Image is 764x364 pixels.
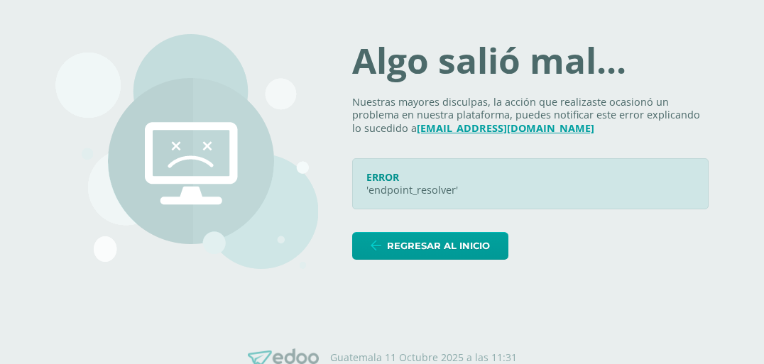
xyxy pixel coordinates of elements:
p: 'endpoint_resolver' [366,184,694,197]
h1: Algo salió mal... [352,43,709,79]
span: ERROR [366,170,399,184]
img: 500.png [55,34,318,269]
p: Nuestras mayores disculpas, la acción que realizaste ocasionó un problema en nuestra plataforma, ... [352,96,709,136]
p: Guatemala 11 Octubre 2025 a las 11:31 [330,351,517,364]
a: [EMAIL_ADDRESS][DOMAIN_NAME] [417,121,594,135]
span: Regresar al inicio [387,233,490,259]
a: Regresar al inicio [352,232,508,260]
